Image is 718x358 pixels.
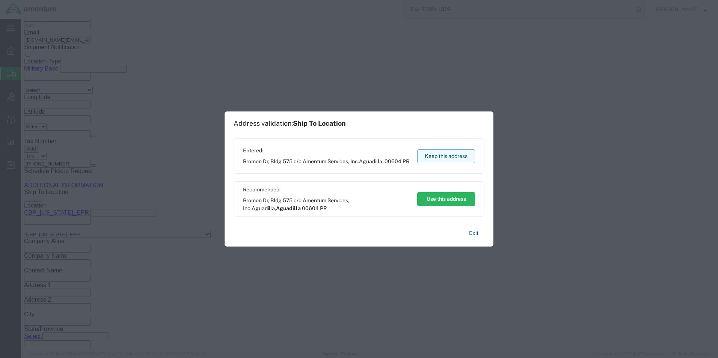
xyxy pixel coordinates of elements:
span: Aguadilla [276,205,301,211]
span: Aguadilla [359,158,382,164]
button: Exit [463,227,484,240]
h1: Address validation: [234,119,346,128]
span: 00604 [385,158,401,164]
span: 00604 [302,205,319,211]
span: Bromon Dr, Bldg 575 c/o Amentum Services, Inc. , [243,197,410,212]
span: Aguadilla [252,205,275,211]
span: PR [403,158,409,164]
span: Entered: [243,147,409,155]
span: Ship To Location [293,119,346,127]
span: Recommended: [243,186,410,194]
button: Keep this address [417,149,475,163]
span: Bromon Dr, Bldg 575 c/o Amentum Services, Inc. , [243,158,409,165]
button: Use this address [417,192,475,206]
span: PR [320,205,327,211]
